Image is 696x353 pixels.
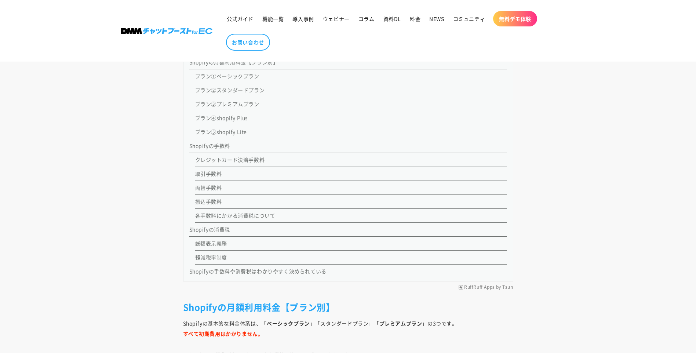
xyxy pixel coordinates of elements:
strong: プレミアムプラン [379,320,422,327]
span: コラム [358,15,375,22]
span: コミュニティ [453,15,485,22]
a: 軽減税率制度 [195,254,227,261]
a: 資料DL [379,11,405,26]
strong: ベーシックプラン [267,320,310,327]
a: プラン③プレミアムプラン [195,100,259,108]
img: 株式会社DMM Boost [121,28,212,34]
a: プラン④shopify Plus [195,114,248,121]
img: RuffRuff Apps [459,285,463,290]
span: NEWS [429,15,444,22]
a: RuffRuff Apps [464,284,495,290]
span: 資料DL [383,15,401,22]
a: 各手数料にかかる消費税について [195,212,276,219]
a: 総額表示義務 [195,240,227,247]
a: Shopifyの月額利用料金【プラン別】 [189,58,278,66]
a: 料金 [405,11,425,26]
a: コラム [354,11,379,26]
span: 機能一覧 [262,15,284,22]
a: お問い合わせ [226,34,270,51]
a: Tsun [502,284,513,290]
a: Shopifyの消費税 [189,226,230,233]
a: 振込手数料 [195,198,222,205]
a: プラン②スタンダードプラン [195,86,265,94]
a: Shopifyの手数料や消費税はわかりやすく決められている [189,268,327,275]
a: NEWS [425,11,448,26]
span: ウェビナー [323,15,350,22]
span: 公式ガイド [227,15,254,22]
a: 公式ガイド [222,11,258,26]
a: ウェビナー [318,11,354,26]
a: 無料デモ体験 [493,11,537,26]
a: クレジットカード決済手数料 [195,156,265,163]
strong: すべて初期費用はかかりません。 [183,330,263,337]
h2: Shopifyの月額利用料金【プラン別】 [183,301,513,313]
p: Shopifyの基本的な料金体系は、「 」「スタンダードプラン」「 」の3つです。 [183,318,513,339]
a: 両替手数料 [195,184,222,191]
a: コミュニティ [449,11,490,26]
span: お問い合わせ [232,39,264,46]
a: Shopifyの手数料 [189,142,230,149]
a: 機能一覧 [258,11,288,26]
span: 料金 [410,15,420,22]
a: プラン①ベーシックプラン [195,72,259,80]
span: 導入事例 [292,15,314,22]
span: by [496,284,501,290]
a: 導入事例 [288,11,318,26]
a: プラン⑤shopify Lite [195,128,247,135]
a: 取引手数料 [195,170,222,177]
span: 無料デモ体験 [499,15,531,22]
